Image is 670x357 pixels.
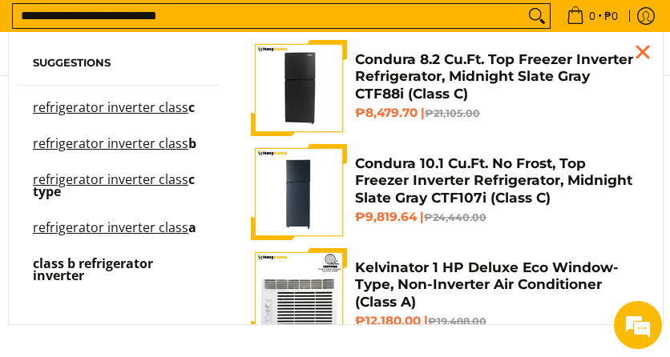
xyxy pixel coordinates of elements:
del: ₱19,488.00 [428,315,486,327]
span: a [188,219,196,236]
mark: refrigerator inverter class [33,98,188,116]
mark: refrigerator inverter class [33,134,188,152]
span: ₱0 [602,10,620,22]
a: class b refrigerator inverter [33,258,203,298]
h6: Suggestions [33,56,203,69]
h4: Condura 8.2 Cu.Ft. Top Freezer Inverter Refrigerator, Midnight Slate Gray CTF88i (Class C) [355,50,639,102]
p: refrigerator inverter class b [33,138,196,166]
span: 0 [587,10,598,22]
a: Kelvinator 1 HP Deluxe Eco Window-Type, Non-Inverter Air Conditioner (Class A) Kelvinator 1 HP De... [251,248,639,344]
h6: ₱8,479.70 | [355,106,639,122]
img: Kelvinator 1 HP Deluxe Eco Window-Type, Non-Inverter Air Conditioner (Class A) [251,248,347,344]
mark: refrigerator inverter class [33,170,188,188]
a: refrigerator inverter class a [33,222,203,250]
span: • [562,7,623,25]
a: refrigerator inverter class c [33,102,203,130]
p: refrigerator inverter class c [33,102,195,130]
a: refrigerator inverter class c type [33,174,203,214]
div: Close pop up [631,40,655,64]
p: refrigerator inverter class a [33,222,196,250]
button: Search [524,4,550,28]
a: Condura 8.2 Cu.Ft. Top Freezer Inverter Refrigerator, Midnight Slate Gray CTF88i (Class C) Condur... [251,40,639,136]
h6: ₱9,819.64 | [355,210,639,226]
a: Condura 10.1 Cu.Ft. No Frost, Top Freezer Inverter Refrigerator, Midnight Slate Gray CTF107i (Cla... [251,144,639,240]
textarea: Type your message and click 'Submit' [8,210,305,266]
a: refrigerator inverter class b [33,138,203,166]
span: We are offline. Please leave us a message. [34,88,280,250]
del: ₱21,105.00 [425,107,480,119]
div: Minimize live chat window [263,8,301,46]
span: c [188,98,195,116]
span: class b refrigerator inverter [33,255,153,284]
img: Condura 8.2 Cu.Ft. Top Freezer Inverter Refrigerator, Midnight Slate Gray CTF88i (Class C) [251,40,347,136]
img: Condura 10.1 Cu.Ft. No Frost, Top Freezer Inverter Refrigerator, Midnight Slate Gray CTF107i (Cla... [251,144,347,240]
h4: Kelvinator 1 HP Deluxe Eco Window-Type, Non-Inverter Air Conditioner (Class A) [355,259,639,310]
span: c type [33,170,195,200]
h6: ₱12,180.00 | [355,314,639,330]
del: ₱24,440.00 [424,211,486,223]
div: Leave a message [83,90,269,110]
h4: Condura 10.1 Cu.Ft. No Frost, Top Freezer Inverter Refrigerator, Midnight Slate Gray CTF107i (Cla... [355,154,639,206]
span: b [188,134,196,152]
mark: refrigerator inverter class [33,219,188,236]
em: Submit [235,266,291,287]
